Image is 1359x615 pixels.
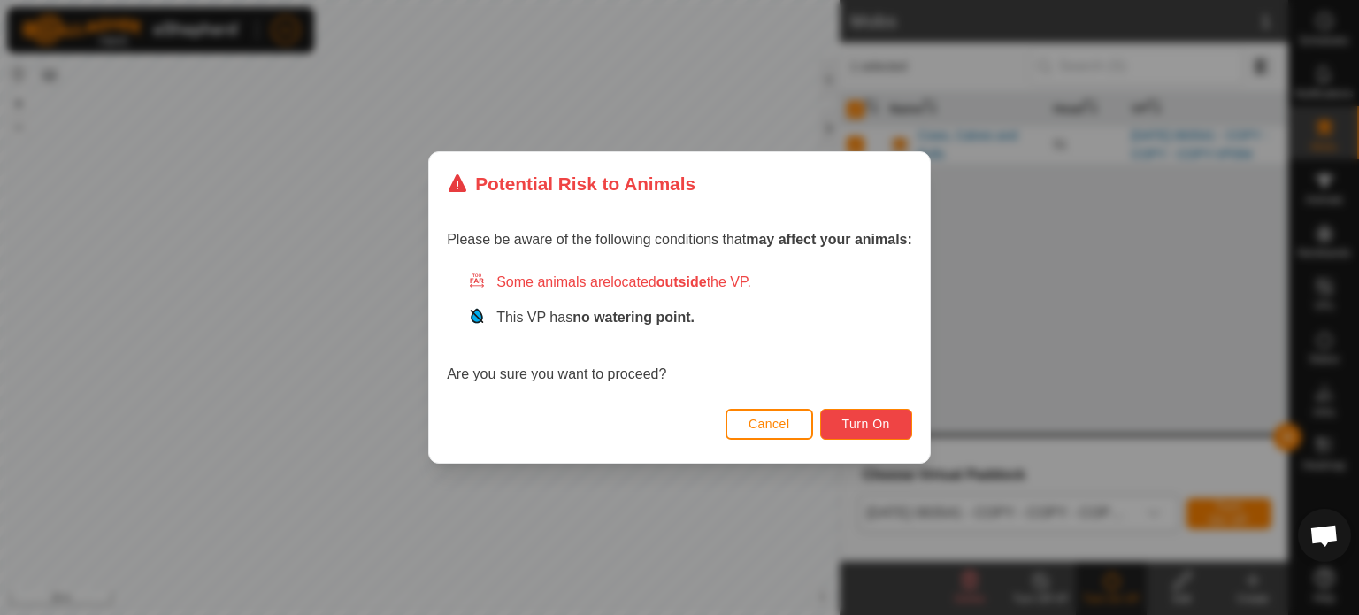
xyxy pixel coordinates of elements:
[1298,509,1351,562] div: Open chat
[496,310,695,325] span: This VP has
[749,417,790,431] span: Cancel
[468,272,912,293] div: Some animals are
[447,232,912,247] span: Please be aware of the following conditions that
[726,409,813,440] button: Cancel
[656,274,707,289] strong: outside
[746,232,912,247] strong: may affect your animals:
[447,272,912,385] div: Are you sure you want to proceed?
[572,310,695,325] strong: no watering point.
[820,409,912,440] button: Turn On
[842,417,890,431] span: Turn On
[610,274,751,289] span: located the VP.
[447,170,695,197] div: Potential Risk to Animals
